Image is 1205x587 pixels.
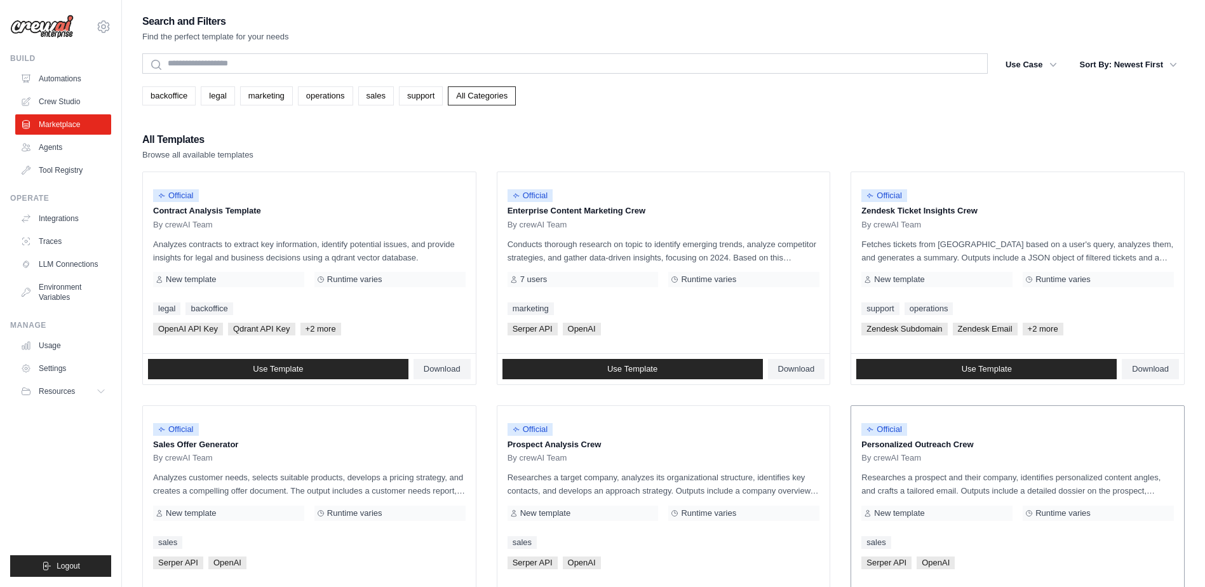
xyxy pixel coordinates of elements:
[502,359,763,379] a: Use Template
[508,302,554,315] a: marketing
[142,30,289,43] p: Find the perfect template for your needs
[142,13,289,30] h2: Search and Filters
[1072,53,1185,76] button: Sort By: Newest First
[153,453,213,463] span: By crewAI Team
[424,364,461,374] span: Download
[508,471,820,497] p: Researches a target company, analyzes its organizational structure, identifies key contacts, and ...
[508,536,537,549] a: sales
[861,557,912,569] span: Serper API
[448,86,516,105] a: All Categories
[905,302,953,315] a: operations
[520,274,548,285] span: 7 users
[563,557,601,569] span: OpenAI
[327,508,382,518] span: Runtime varies
[153,220,213,230] span: By crewAI Team
[298,86,353,105] a: operations
[874,274,924,285] span: New template
[15,335,111,356] a: Usage
[414,359,471,379] a: Download
[153,323,223,335] span: OpenAI API Key
[861,471,1174,497] p: Researches a prospect and their company, identifies personalized content angles, and crafts a tai...
[856,359,1117,379] a: Use Template
[39,386,75,396] span: Resources
[15,114,111,135] a: Marketplace
[508,205,820,217] p: Enterprise Content Marketing Crew
[508,438,820,451] p: Prospect Analysis Crew
[998,53,1065,76] button: Use Case
[15,160,111,180] a: Tool Registry
[1023,323,1063,335] span: +2 more
[861,536,891,549] a: sales
[520,508,570,518] span: New template
[953,323,1018,335] span: Zendesk Email
[1122,359,1179,379] a: Download
[681,508,736,518] span: Runtime varies
[153,471,466,497] p: Analyzes customer needs, selects suitable products, develops a pricing strategy, and creates a co...
[153,423,199,436] span: Official
[778,364,815,374] span: Download
[208,557,246,569] span: OpenAI
[1035,274,1091,285] span: Runtime varies
[153,205,466,217] p: Contract Analysis Template
[153,536,182,549] a: sales
[10,193,111,203] div: Operate
[15,69,111,89] a: Automations
[166,274,216,285] span: New template
[508,220,567,230] span: By crewAI Team
[917,557,955,569] span: OpenAI
[861,205,1174,217] p: Zendesk Ticket Insights Crew
[563,323,601,335] span: OpenAI
[148,359,408,379] a: Use Template
[15,91,111,112] a: Crew Studio
[508,423,553,436] span: Official
[508,453,567,463] span: By crewAI Team
[508,557,558,569] span: Serper API
[15,137,111,158] a: Agents
[607,364,657,374] span: Use Template
[10,555,111,577] button: Logout
[508,189,553,202] span: Official
[15,358,111,379] a: Settings
[15,208,111,229] a: Integrations
[10,15,74,39] img: Logo
[358,86,394,105] a: sales
[327,274,382,285] span: Runtime varies
[166,508,216,518] span: New template
[15,231,111,252] a: Traces
[399,86,443,105] a: support
[10,53,111,64] div: Build
[300,323,341,335] span: +2 more
[861,323,947,335] span: Zendesk Subdomain
[508,323,558,335] span: Serper API
[201,86,234,105] a: legal
[681,274,736,285] span: Runtime varies
[861,453,921,463] span: By crewAI Team
[57,561,80,571] span: Logout
[1035,508,1091,518] span: Runtime varies
[153,557,203,569] span: Serper API
[768,359,825,379] a: Download
[240,86,293,105] a: marketing
[861,220,921,230] span: By crewAI Team
[861,189,907,202] span: Official
[15,381,111,401] button: Resources
[153,302,180,315] a: legal
[861,423,907,436] span: Official
[153,438,466,451] p: Sales Offer Generator
[508,238,820,264] p: Conducts thorough research on topic to identify emerging trends, analyze competitor strategies, a...
[142,149,253,161] p: Browse all available templates
[153,238,466,264] p: Analyzes contracts to extract key information, identify potential issues, and provide insights fo...
[861,238,1174,264] p: Fetches tickets from [GEOGRAPHIC_DATA] based on a user's query, analyzes them, and generates a su...
[228,323,295,335] span: Qdrant API Key
[253,364,303,374] span: Use Template
[15,277,111,307] a: Environment Variables
[874,508,924,518] span: New template
[962,364,1012,374] span: Use Template
[185,302,232,315] a: backoffice
[153,189,199,202] span: Official
[142,86,196,105] a: backoffice
[1132,364,1169,374] span: Download
[10,320,111,330] div: Manage
[142,131,253,149] h2: All Templates
[15,254,111,274] a: LLM Connections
